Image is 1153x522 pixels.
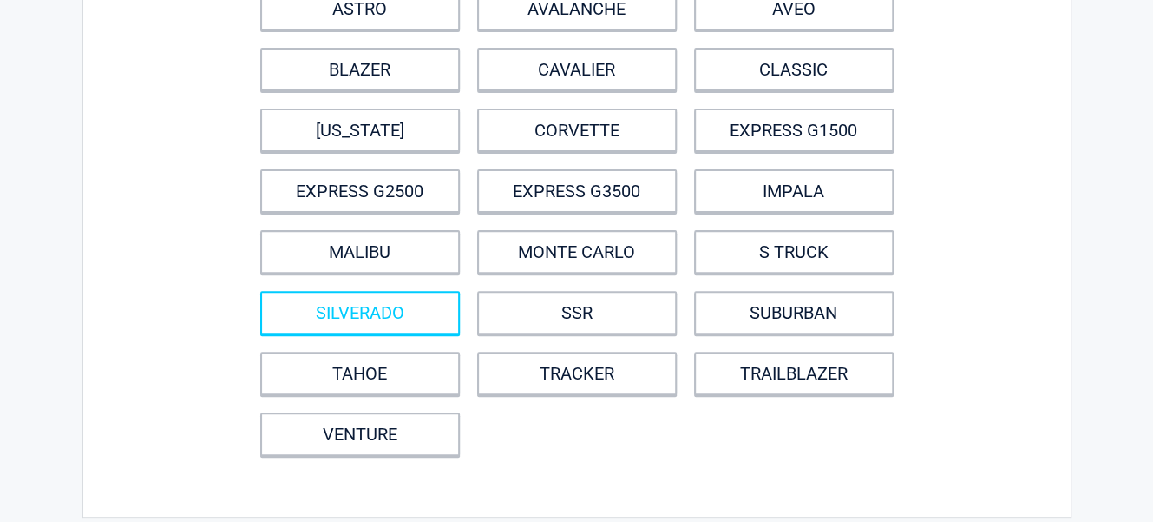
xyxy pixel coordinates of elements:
[694,291,894,334] a: SUBURBAN
[477,109,677,152] a: CORVETTE
[260,230,460,274] a: MALIBU
[260,109,460,152] a: [US_STATE]
[477,352,677,395] a: TRACKER
[694,109,894,152] a: EXPRESS G1500
[477,169,677,213] a: EXPRESS G3500
[694,230,894,274] a: S TRUCK
[694,352,894,395] a: TRAILBLAZER
[260,291,460,334] a: SILVERADO
[694,48,894,91] a: CLASSIC
[260,352,460,395] a: TAHOE
[477,291,677,334] a: SSR
[260,169,460,213] a: EXPRESS G2500
[694,169,894,213] a: IMPALA
[477,230,677,274] a: MONTE CARLO
[260,413,460,456] a: VENTURE
[260,48,460,91] a: BLAZER
[477,48,677,91] a: CAVALIER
